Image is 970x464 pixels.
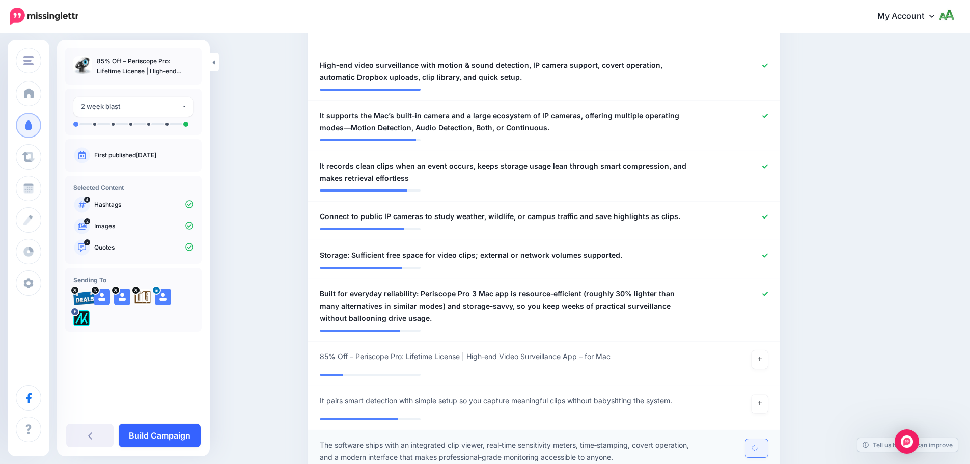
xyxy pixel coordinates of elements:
img: Missinglettr [10,8,78,25]
li: A post will be sent on day 1 [93,123,96,126]
a: [DATE] [136,151,156,159]
span: It supports the Mac’s built‑in camera and a large ecosystem of IP cameras, offering multiple oper... [320,110,691,134]
a: My Account [867,4,955,29]
img: menu.png [23,56,34,65]
span: Storage: Sufficient free space for video clips; external or network volumes supported. [320,249,622,261]
span: The software ships with an integrated clip viewer, real‑time sensitivity meters, time‑stamping, c... [320,439,691,463]
h4: Sending To [73,276,193,284]
img: user_default_image.png [114,289,130,305]
li: A post will be sent on day 7 [147,123,150,126]
button: 2 week blast [73,97,193,117]
p: First published [94,151,193,160]
span: 7 [84,239,90,245]
img: 322ff45fc96a9068a3426cebe2012aca_thumb.jpg [73,56,92,74]
li: A post will be sent on day 14 [183,122,188,127]
p: Quotes [94,243,193,252]
li: A post will be sent on day 10 [165,123,169,126]
li: A post will be sent on day 2 [112,123,115,126]
span: Built for everyday reliability: Periscope Pro 3 Mac app is resource‑efficient (roughly 30% lighte... [320,288,691,324]
li: A post will be sent on day 5 [129,123,132,126]
span: 2 [84,218,90,224]
div: 2 week blast [81,101,181,113]
a: Tell us how we can improve [857,438,958,452]
img: 300371053_782866562685722_1733786435366177641_n-bsa128417.png [73,310,90,326]
img: agK0rCH6-27705.jpg [134,289,151,305]
img: user_default_image.png [94,289,110,305]
img: user_default_image.png [155,289,171,305]
span: It pairs smart detection with simple setup so you capture meaningful clips without babysitting th... [320,395,672,407]
span: 4 [84,197,90,203]
p: 85% Off – Periscope Pro: Lifetime License | High‑end Video Surveillance App – for Mac [97,56,193,76]
span: It records clean clips when an event occurs, keeps storage usage lean through smart compression, ... [320,160,691,184]
span: 85% Off – Periscope Pro: Lifetime License | High‑end Video Surveillance App – for Mac [320,350,611,363]
li: A post will be sent on day 0 [73,122,78,127]
p: Images [94,222,193,231]
div: Open Intercom Messenger [895,429,919,454]
p: Hashtags [94,200,193,209]
img: 95cf0fca748e57b5e67bba0a1d8b2b21-27699.png [73,289,96,305]
h4: Selected Content [73,184,193,192]
span: Connect to public IP cameras to study weather, wildlife, or campus traffic and save highlights as... [320,210,680,223]
span: High‑end video surveillance with motion & sound detection, IP camera support, covert operation, a... [320,59,691,84]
